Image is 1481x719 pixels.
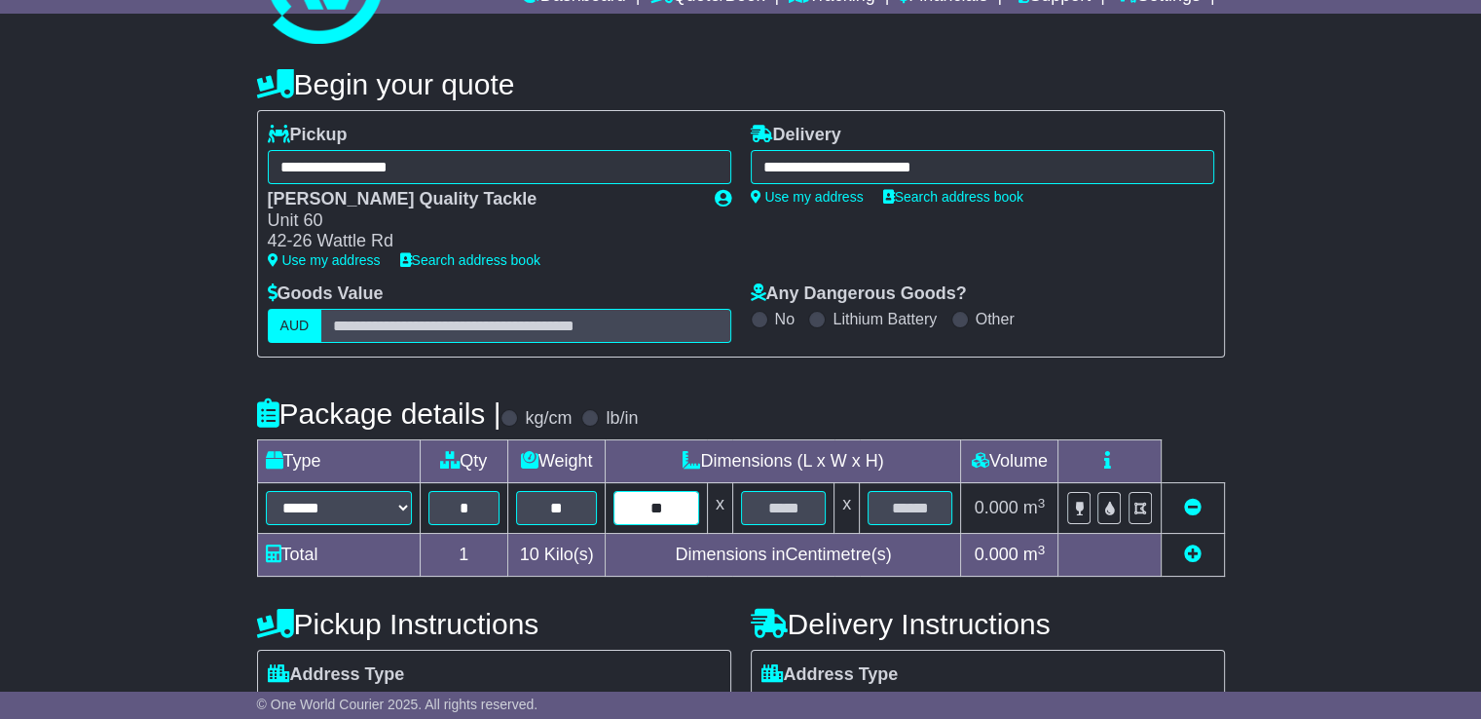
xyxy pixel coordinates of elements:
a: Use my address [268,252,381,268]
span: 10 [520,545,539,564]
label: Any Dangerous Goods? [751,284,967,305]
span: 0.000 [975,545,1018,564]
td: Dimensions (L x W x H) [606,440,961,483]
a: Use my address [751,189,864,205]
a: Search address book [883,189,1023,205]
label: Address Type [268,664,405,686]
div: 42-26 Wattle Rd [268,231,695,252]
td: Type [257,440,420,483]
span: 0.000 [975,498,1018,517]
a: Search address book [400,252,540,268]
label: Pickup [268,125,348,146]
span: m [1023,498,1046,517]
td: Weight [507,440,606,483]
label: Address Type [761,664,899,686]
a: Remove this item [1184,498,1202,517]
td: Kilo(s) [507,534,606,577]
label: Goods Value [268,284,384,305]
div: Unit 60 [268,210,695,232]
label: AUD [268,309,322,343]
label: No [775,310,795,328]
h4: Delivery Instructions [751,608,1225,640]
td: x [834,483,860,534]
td: 1 [420,534,507,577]
td: Total [257,534,420,577]
h4: Pickup Instructions [257,608,731,640]
label: Delivery [751,125,841,146]
label: Lithium Battery [833,310,937,328]
span: m [1023,545,1046,564]
label: lb/in [606,408,638,430]
h4: Package details | [257,397,501,430]
div: [PERSON_NAME] Quality Tackle [268,189,695,210]
sup: 3 [1038,543,1046,557]
a: Add new item [1184,545,1202,564]
td: x [707,483,732,534]
span: © One World Courier 2025. All rights reserved. [257,697,538,712]
label: kg/cm [525,408,572,430]
label: Other [976,310,1015,328]
h4: Begin your quote [257,68,1225,100]
td: Qty [420,440,507,483]
td: Dimensions in Centimetre(s) [606,534,961,577]
sup: 3 [1038,496,1046,511]
td: Volume [961,440,1058,483]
